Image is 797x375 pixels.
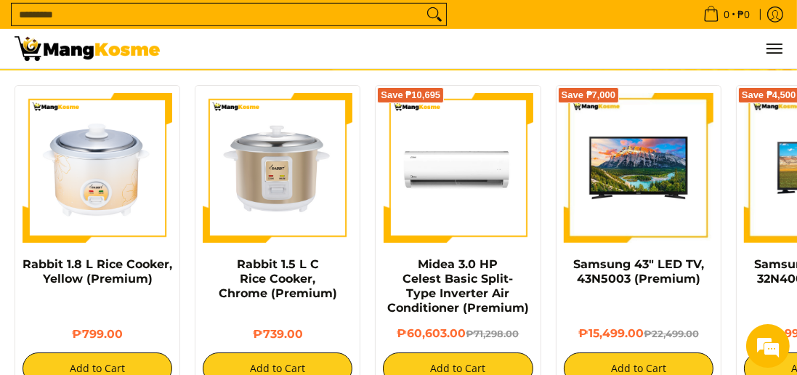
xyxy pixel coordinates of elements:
del: ₱71,298.00 [466,328,519,339]
span: 0 [721,9,732,20]
h6: ₱739.00 [203,327,352,342]
img: https://mangkosme.com/products/rabbit-1-5-l-c-rice-cooker-chrome-class-a [203,93,352,243]
a: Samsung 43" LED TV, 43N5003 (Premium) [573,257,704,286]
img: Mang Kosme: Your Home Appliances Warehouse Sale Partner! [15,36,160,61]
ul: Customer Navigation [174,29,782,68]
h6: ₱60,603.00 [383,326,533,342]
span: Save ₱10,695 [381,91,440,100]
img: https://mangkosme.com/products/rabbit-1-8-l-rice-cooker-yellow-class-a [23,93,172,243]
a: Rabbit 1.5 L C Rice Cooker, Chrome (Premium) [219,257,337,300]
button: Search [423,4,446,25]
h6: ₱15,499.00 [564,326,713,342]
button: Menu [765,29,782,68]
span: • [699,7,754,23]
a: Midea 3.0 HP Celest Basic Split-Type Inverter Air Conditioner (Premium) [387,257,529,315]
h6: ₱799.00 [23,327,172,342]
del: ₱22,499.00 [644,328,699,339]
span: Save ₱4,500 [742,91,796,100]
a: Rabbit 1.8 L Rice Cooker, Yellow (Premium) [23,257,172,286]
nav: Main Menu [174,29,782,68]
span: ₱0 [735,9,752,20]
span: Save ₱7,000 [562,91,616,100]
img: samsung-43-inch-led-tv-full-view- mang-kosme [564,93,713,243]
img: Midea 3.0 HP Celest Basic Split-Type Inverter Air Conditioner (Premium) [383,93,533,243]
